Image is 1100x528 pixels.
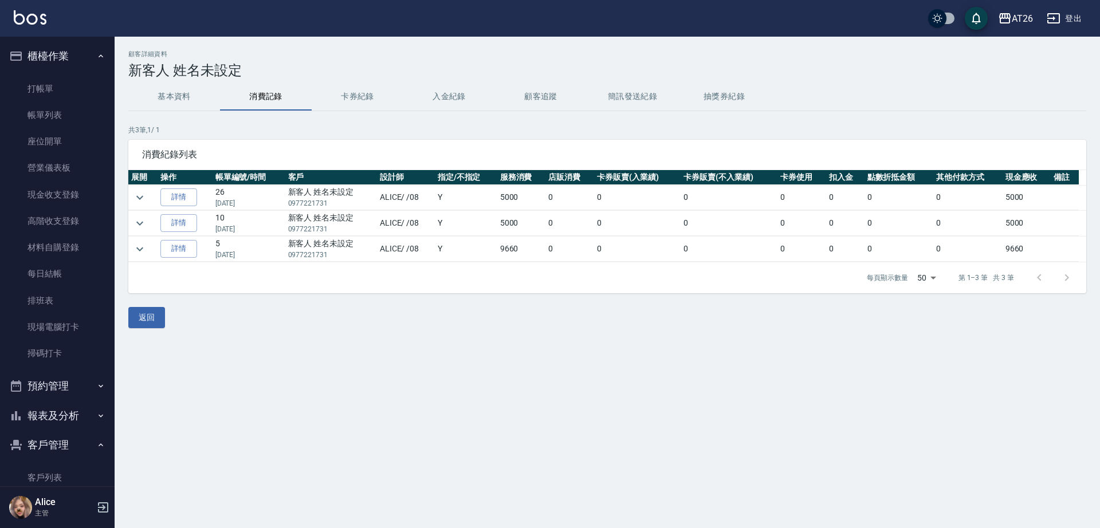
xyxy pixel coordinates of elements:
[215,250,282,260] p: [DATE]
[131,215,148,232] button: expand row
[1003,237,1051,262] td: 9660
[213,237,285,262] td: 5
[160,214,197,232] a: 詳情
[288,198,374,208] p: 0977221731
[128,62,1086,78] h3: 新客人 姓名未設定
[777,237,826,262] td: 0
[933,237,1003,262] td: 0
[128,83,220,111] button: 基本資料
[497,170,546,185] th: 服務消費
[5,287,110,314] a: 排班表
[285,170,377,185] th: 客戶
[128,50,1086,58] h2: 顧客詳細資料
[5,430,110,460] button: 客戶管理
[826,170,865,185] th: 扣入金
[128,307,165,328] button: 返回
[826,237,865,262] td: 0
[5,76,110,102] a: 打帳單
[1051,170,1079,185] th: 備註
[5,314,110,340] a: 現場電腦打卡
[5,155,110,181] a: 營業儀表板
[35,508,93,518] p: 主管
[1042,8,1086,29] button: 登出
[285,211,377,236] td: 新客人 姓名未設定
[5,464,110,491] a: 客戶列表
[933,211,1003,236] td: 0
[545,185,594,210] td: 0
[965,7,988,30] button: save
[5,261,110,287] a: 每日結帳
[435,185,497,210] td: Y
[681,211,777,236] td: 0
[545,170,594,185] th: 店販消費
[403,83,495,111] button: 入金紀錄
[681,237,777,262] td: 0
[497,237,546,262] td: 9660
[5,401,110,431] button: 報表及分析
[933,170,1003,185] th: 其他付款方式
[5,340,110,367] a: 掃碼打卡
[160,240,197,258] a: 詳情
[377,237,435,262] td: ALICE / /08
[435,170,497,185] th: 指定/不指定
[377,211,435,236] td: ALICE / /08
[285,237,377,262] td: 新客人 姓名未設定
[495,83,587,111] button: 顧客追蹤
[777,185,826,210] td: 0
[958,273,1014,283] p: 第 1–3 筆 共 3 筆
[213,170,285,185] th: 帳單編號/時間
[377,185,435,210] td: ALICE / /08
[5,182,110,208] a: 現金收支登錄
[826,185,865,210] td: 0
[312,83,403,111] button: 卡券紀錄
[435,211,497,236] td: Y
[587,83,678,111] button: 簡訊發送紀錄
[497,211,546,236] td: 5000
[435,237,497,262] td: Y
[5,234,110,261] a: 材料自購登錄
[594,170,681,185] th: 卡券販賣(入業績)
[777,170,826,185] th: 卡券使用
[497,185,546,210] td: 5000
[545,211,594,236] td: 0
[777,211,826,236] td: 0
[5,102,110,128] a: 帳單列表
[1012,11,1033,26] div: AT26
[213,211,285,236] td: 10
[285,185,377,210] td: 新客人 姓名未設定
[131,189,148,206] button: expand row
[288,250,374,260] p: 0977221731
[594,237,681,262] td: 0
[678,83,770,111] button: 抽獎券紀錄
[865,185,934,210] td: 0
[5,208,110,234] a: 高階收支登錄
[933,185,1003,210] td: 0
[213,185,285,210] td: 26
[5,41,110,71] button: 櫃檯作業
[1003,170,1051,185] th: 現金應收
[913,262,940,293] div: 50
[594,185,681,210] td: 0
[128,125,1086,135] p: 共 3 筆, 1 / 1
[128,170,158,185] th: 展開
[5,128,110,155] a: 座位開單
[215,198,282,208] p: [DATE]
[215,224,282,234] p: [DATE]
[9,496,32,519] img: Person
[377,170,435,185] th: 設計師
[1003,211,1051,236] td: 5000
[158,170,212,185] th: 操作
[131,241,148,258] button: expand row
[826,211,865,236] td: 0
[1003,185,1051,210] td: 5000
[865,237,934,262] td: 0
[5,371,110,401] button: 預約管理
[142,149,1072,160] span: 消費紀錄列表
[681,185,777,210] td: 0
[594,211,681,236] td: 0
[867,273,908,283] p: 每頁顯示數量
[160,188,197,206] a: 詳情
[545,237,594,262] td: 0
[681,170,777,185] th: 卡券販賣(不入業績)
[865,211,934,236] td: 0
